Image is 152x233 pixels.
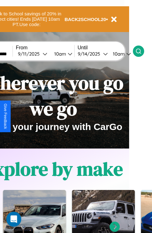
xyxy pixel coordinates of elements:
div: 9 / 14 / 2025 [78,51,103,57]
button: 9/11/2025 [16,51,49,57]
button: 10am [108,51,133,57]
div: 9 / 11 / 2025 [18,51,43,57]
div: 10am [110,51,126,57]
label: Until [78,45,133,51]
label: From [16,45,74,51]
iframe: Intercom live chat [6,212,21,227]
b: BACK2SCHOOL20 [65,17,106,22]
div: Give Feedback [3,104,8,129]
div: 10am [51,51,68,57]
button: 10am [49,51,74,57]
